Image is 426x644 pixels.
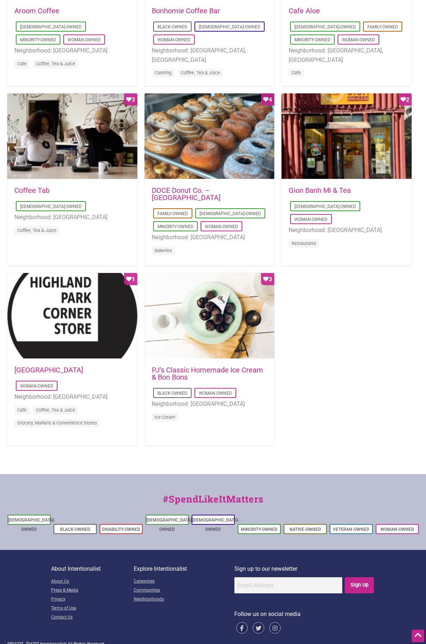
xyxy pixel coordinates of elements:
[51,577,134,586] a: About Us
[51,613,134,622] a: Contact Us
[234,610,375,619] p: Follow us on social media
[333,527,369,532] a: Veteran-Owned
[157,211,188,216] a: Family-Owned
[205,224,238,229] a: Woman-Owned
[345,577,374,593] input: Sign Up
[8,518,55,532] a: [DEMOGRAPHIC_DATA]-Owned
[152,233,267,242] li: Neighborhood: [GEOGRAPHIC_DATA]
[367,24,398,29] a: Family-Owned
[192,518,239,532] a: [DEMOGRAPHIC_DATA]-Owned
[294,204,356,209] a: [DEMOGRAPHIC_DATA]-Owned
[20,204,82,209] a: [DEMOGRAPHIC_DATA]-Owned
[20,24,82,29] a: [DEMOGRAPHIC_DATA]-Owned
[181,70,220,75] a: Coffee, Tea & Juice
[155,248,172,253] a: Bakeries
[102,527,140,532] a: Disability-Owned
[14,366,83,374] a: [GEOGRAPHIC_DATA]
[134,577,234,586] a: Categories
[17,61,27,66] a: Cafe
[17,420,97,426] a: Grocery, Markets & Convenience Stores
[294,217,327,222] a: Woman-Owned
[14,186,50,195] a: Coffee Tab
[199,391,232,396] a: Woman-Owned
[241,527,278,532] a: Minority-Owned
[292,70,301,75] a: Cafe
[199,24,260,29] a: [DEMOGRAPHIC_DATA]-Owned
[68,37,101,42] a: Woman-Owned
[152,399,267,409] li: Neighborhood: [GEOGRAPHIC_DATA]
[51,586,134,595] a: Press & Media
[17,228,56,233] a: Coffee, Tea & Juice
[51,604,134,613] a: Terms of Use
[157,224,193,229] a: Minority-Owned
[289,226,404,235] li: Neighborhood: [GEOGRAPHIC_DATA]
[152,366,263,381] a: PJ’s Classic Homemade Ice Cream & Bon Bons
[134,586,234,595] a: Communities
[294,24,356,29] a: [DEMOGRAPHIC_DATA]-Owned
[14,392,130,402] li: Neighborhood: [GEOGRAPHIC_DATA]
[412,630,424,642] div: Scroll Back to Top
[155,414,175,420] a: Ice Cream
[20,37,56,42] a: Minority-Owned
[152,6,220,15] a: Bonhomie Coffee Bar
[20,384,53,389] a: Woman-Owned
[134,595,234,604] a: Neighborhoods
[14,213,130,222] li: Neighborhood: [GEOGRAPHIC_DATA]
[152,46,267,64] li: Neighborhood: [GEOGRAPHIC_DATA], [GEOGRAPHIC_DATA]
[289,6,320,15] a: Cafe Aloe
[14,6,59,15] a: Aroom Coffee
[51,595,134,604] a: Privacy
[152,186,220,202] a: DOCE Donut Co. – [GEOGRAPHIC_DATA]
[36,407,75,413] a: Coffee, Tea & Juice
[234,564,375,574] p: Sign up to our newsletter
[157,391,187,396] a: Black-Owned
[60,527,90,532] a: Black-Owned
[292,241,316,246] a: Restaurants
[157,24,187,29] a: Black-Owned
[51,564,134,574] p: About Intentionalist
[289,46,404,64] li: Neighborhood: [GEOGRAPHIC_DATA], [GEOGRAPHIC_DATA]
[380,527,414,532] a: Woman-Owned
[134,564,234,574] p: Explore Intentionalist
[200,211,261,216] a: [DEMOGRAPHIC_DATA]-Owned
[36,61,75,66] a: Coffee, Tea & Juice
[289,527,321,532] a: Native-Owned
[289,186,351,195] a: Gion Banh Mi & Tea
[146,518,193,532] a: [DEMOGRAPHIC_DATA]-Owned
[14,46,130,55] li: Neighborhood: [GEOGRAPHIC_DATA]
[155,70,171,75] a: Catering
[17,407,27,413] a: Cafe
[342,37,375,42] a: Woman-Owned
[294,37,330,42] a: Minority-Owned
[157,37,191,42] a: Woman-Owned
[234,577,342,593] input: Email Address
